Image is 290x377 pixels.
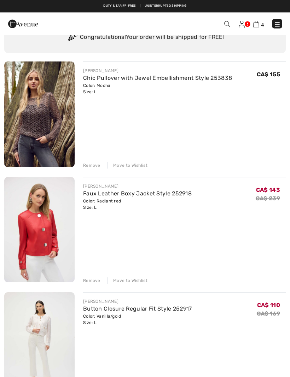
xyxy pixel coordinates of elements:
div: Congratulations! Your order will be shipped for FREE! [13,31,277,45]
div: [PERSON_NAME] [83,183,192,190]
span: CA$ 110 [257,302,280,309]
img: My Info [239,21,245,28]
div: Move to Wishlist [107,278,147,284]
img: Chic Pullover with Jewel Embellishment Style 253838 [4,62,75,167]
div: Color: Vanilla/gold Size: L [83,313,192,326]
img: Faux Leather Boxy Jacket Style 252918 [4,177,75,283]
img: Shopping Bag [253,21,259,28]
img: Congratulation2.svg [66,31,80,45]
a: Button Closure Regular Fit Style 252917 [83,306,192,312]
a: 1ère Avenue [8,20,38,27]
div: Remove [83,163,100,169]
div: [PERSON_NAME] [83,68,232,74]
a: 4 [253,20,264,28]
img: 1ère Avenue [8,17,38,31]
s: CA$ 169 [257,311,280,317]
span: CA$ 143 [256,187,280,194]
a: Chic Pullover with Jewel Embellishment Style 253838 [83,75,232,82]
img: Menu [274,21,281,28]
div: Move to Wishlist [107,163,147,169]
a: Duty & tariff-free | Uninterrupted shipping [103,4,186,7]
div: Color: Radiant red Size: L [83,198,192,211]
div: Remove [83,278,100,284]
span: CA$ 155 [257,71,280,78]
img: Search [224,21,230,27]
div: [PERSON_NAME] [83,299,192,305]
span: 4 [261,22,264,28]
s: CA$ 239 [256,195,280,202]
div: Color: Mocha Size: L [83,83,232,95]
a: Faux Leather Boxy Jacket Style 252918 [83,190,192,197]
